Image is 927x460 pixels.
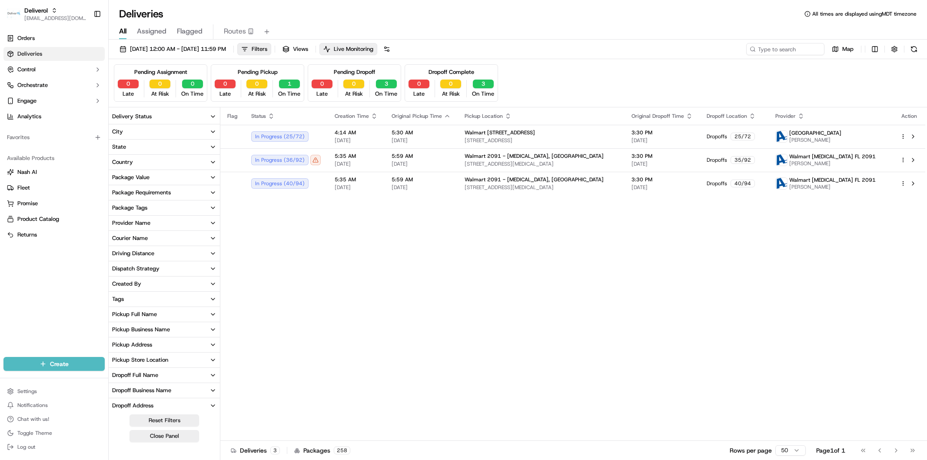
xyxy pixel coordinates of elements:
[465,137,618,144] span: [STREET_ADDRESS]
[3,130,105,144] div: Favorites
[109,155,220,170] button: Country
[465,176,604,183] span: Walmart 2091 - [MEDICAL_DATA], [GEOGRAPHIC_DATA]
[17,231,37,239] span: Returns
[50,360,69,368] span: Create
[3,385,105,397] button: Settings
[112,143,126,151] div: State
[118,80,139,88] button: 0
[211,64,304,102] div: Pending Pickup0Late0At Risk1On Time
[17,443,35,450] span: Log out
[112,356,168,364] div: Pickup Store Location
[112,234,148,242] div: Courier Name
[3,413,105,425] button: Chat with us!
[812,10,917,17] span: All times are displayed using MDT timezone
[246,80,267,88] button: 0
[112,280,141,288] div: Created By
[731,133,755,140] div: 25 / 72
[440,80,461,88] button: 0
[730,446,772,455] p: Rows per page
[7,231,101,239] a: Returns
[112,158,133,166] div: Country
[137,26,166,37] span: Assigned
[109,292,220,307] button: Tags
[335,137,378,144] span: [DATE]
[392,176,451,183] span: 5:59 AM
[3,212,105,226] button: Product Catalog
[334,447,350,454] div: 258
[109,322,220,337] button: Pickup Business Name
[376,80,397,88] button: 3
[3,441,105,453] button: Log out
[816,446,845,455] div: Page 1 of 1
[248,90,266,98] span: At Risk
[119,7,163,21] h1: Deliveries
[3,151,105,165] div: Available Products
[731,156,755,164] div: 35 / 92
[334,68,375,76] div: Pending Dropoff
[776,178,787,189] img: ActionCourier.png
[112,173,150,181] div: Package Value
[392,153,451,160] span: 5:59 AM
[109,185,220,200] button: Package Requirements
[109,337,220,352] button: Pickup Address
[3,31,105,45] a: Orders
[17,416,49,423] span: Chat with us!
[109,109,220,124] button: Delivery Status
[17,388,37,395] span: Settings
[231,446,280,455] div: Deliveries
[109,170,220,185] button: Package Value
[707,113,747,120] span: Dropoff Location
[631,129,693,136] span: 3:30 PM
[343,80,364,88] button: 0
[109,398,220,413] button: Dropoff Address
[17,97,37,105] span: Engage
[109,231,220,246] button: Courier Name
[3,78,105,92] button: Orchestrate
[465,160,618,167] span: [STREET_ADDRESS][MEDICAL_DATA]
[17,430,52,437] span: Toggle Theme
[631,153,693,160] span: 3:30 PM
[270,447,280,454] div: 3
[112,387,171,394] div: Dropoff Business Name
[279,43,312,55] button: Views
[7,200,101,207] a: Promise
[112,189,171,197] div: Package Requirements
[465,153,604,160] span: Walmart 2091 - [MEDICAL_DATA], [GEOGRAPHIC_DATA]
[3,399,105,411] button: Notifications
[707,157,727,163] span: Dropoffs
[409,80,429,88] button: 0
[112,204,147,212] div: Package Tags
[279,80,300,88] button: 1
[130,414,199,427] button: Reset Filters
[294,446,350,455] div: Packages
[109,307,220,322] button: Pickup Full Name
[17,200,38,207] span: Promise
[151,90,169,98] span: At Risk
[130,45,226,53] span: [DATE] 12:00 AM - [DATE] 11:59 PM
[112,310,157,318] div: Pickup Full Name
[119,26,126,37] span: All
[908,43,920,55] button: Refresh
[24,15,86,22] span: [EMAIL_ADDRESS][DOMAIN_NAME]
[789,137,841,143] span: [PERSON_NAME]
[375,90,397,98] span: On Time
[776,154,787,166] img: ActionCourier.png
[308,64,401,102] div: Pending Dropoff0Late0At Risk3On Time
[707,180,727,187] span: Dropoffs
[335,113,369,120] span: Creation Time
[219,90,231,98] span: Late
[134,68,187,76] div: Pending Assignment
[335,184,378,191] span: [DATE]
[112,341,152,349] div: Pickup Address
[631,160,693,167] span: [DATE]
[182,80,203,88] button: 0
[7,215,101,223] a: Product Catalog
[731,180,755,187] div: 40 / 94
[900,113,918,120] div: Action
[116,43,230,55] button: [DATE] 12:00 AM - [DATE] 11:59 PM
[112,326,170,333] div: Pickup Business Name
[3,47,105,61] a: Deliveries
[130,430,199,442] button: Close Panel
[335,176,378,183] span: 5:35 AM
[109,216,220,230] button: Provider Name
